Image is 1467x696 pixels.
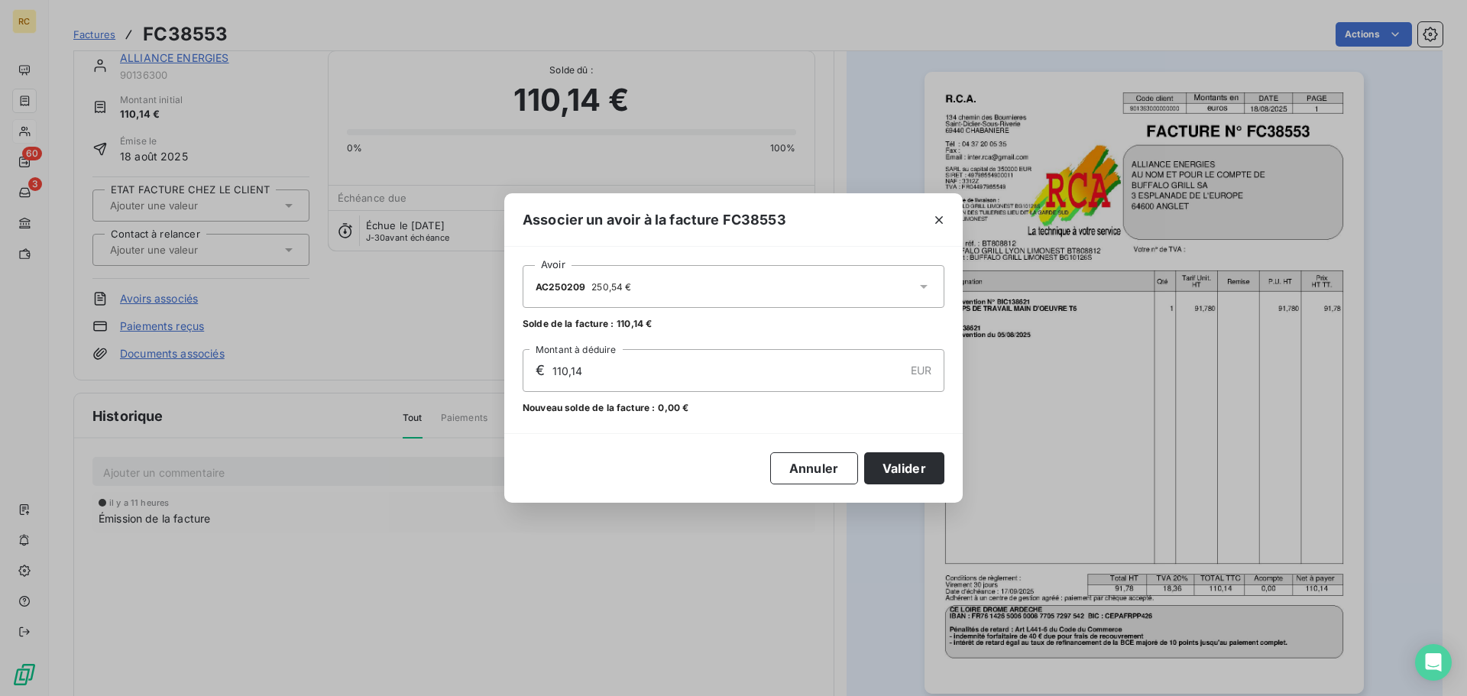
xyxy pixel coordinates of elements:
[864,452,944,484] button: Valider
[536,281,585,293] span: AC250209
[591,281,631,293] span: 250,54 €
[1415,644,1452,681] div: Open Intercom Messenger
[617,317,652,331] span: 110,14 €
[523,209,786,230] span: Associer un avoir à la facture FC38553
[523,401,655,415] span: Nouveau solde de la facture :
[658,401,688,415] span: 0,00 €
[523,317,614,331] span: Solde de la facture :
[770,452,858,484] button: Annuler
